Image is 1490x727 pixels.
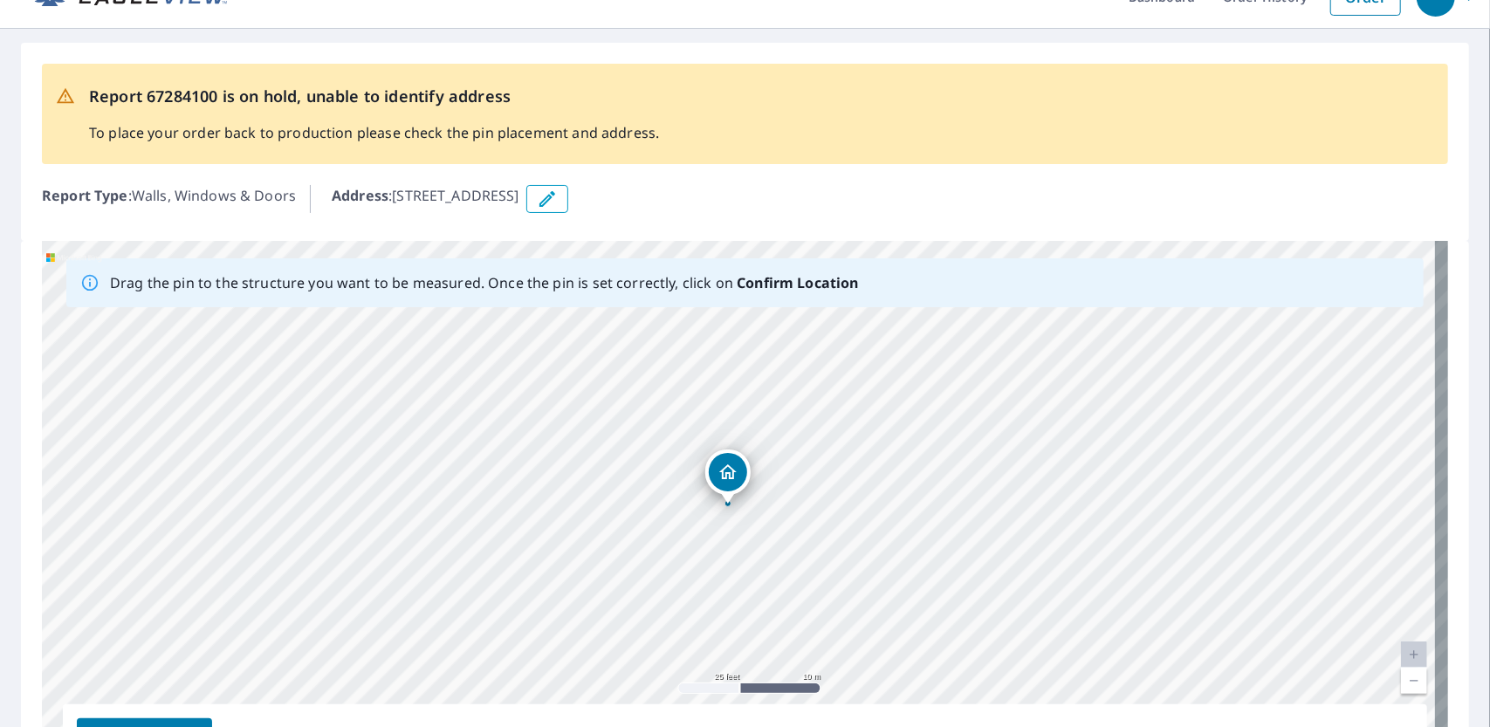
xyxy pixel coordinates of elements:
b: Address [332,186,388,205]
p: Drag the pin to the structure you want to be measured. Once the pin is set correctly, click on [110,272,859,293]
b: Report Type [42,186,128,205]
a: Current Level 20, Zoom In Disabled [1401,641,1427,668]
p: Report 67284100 is on hold, unable to identify address [89,85,659,108]
div: Dropped pin, building 1, Residential property, 418 High St Racine, WI 53402 [705,449,751,504]
p: To place your order back to production please check the pin placement and address. [89,122,659,143]
b: Confirm Location [737,273,858,292]
a: Current Level 20, Zoom Out [1401,668,1427,694]
p: : Walls, Windows & Doors [42,185,296,213]
p: : [STREET_ADDRESS] [332,185,519,213]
